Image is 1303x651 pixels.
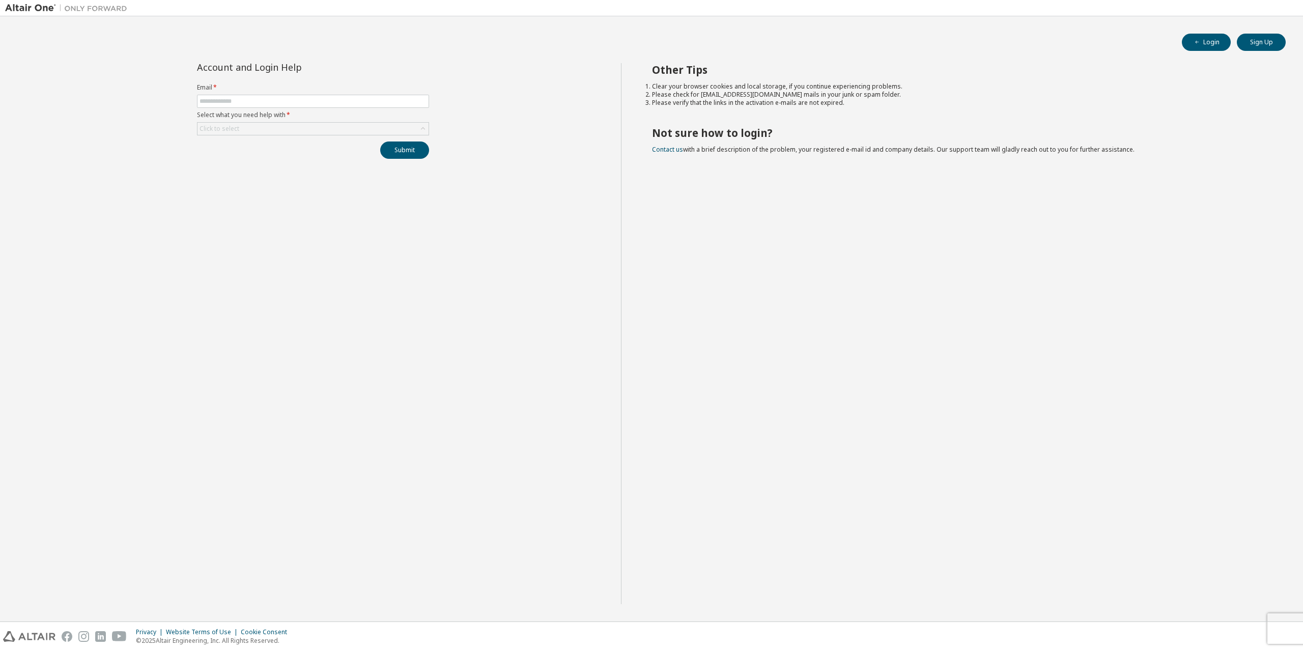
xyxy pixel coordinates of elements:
img: Altair One [5,3,132,13]
img: instagram.svg [78,631,89,642]
label: Email [197,83,429,92]
div: Website Terms of Use [166,628,241,636]
span: with a brief description of the problem, your registered e-mail id and company details. Our suppo... [652,145,1135,154]
li: Clear your browser cookies and local storage, if you continue experiencing problems. [652,82,1268,91]
p: © 2025 Altair Engineering, Inc. All Rights Reserved. [136,636,293,645]
div: Click to select [200,125,239,133]
button: Sign Up [1237,34,1286,51]
img: facebook.svg [62,631,72,642]
img: altair_logo.svg [3,631,55,642]
img: linkedin.svg [95,631,106,642]
h2: Not sure how to login? [652,126,1268,139]
button: Submit [380,141,429,159]
button: Login [1182,34,1231,51]
label: Select what you need help with [197,111,429,119]
h2: Other Tips [652,63,1268,76]
li: Please verify that the links in the activation e-mails are not expired. [652,99,1268,107]
img: youtube.svg [112,631,127,642]
div: Click to select [197,123,429,135]
li: Please check for [EMAIL_ADDRESS][DOMAIN_NAME] mails in your junk or spam folder. [652,91,1268,99]
div: Account and Login Help [197,63,383,71]
a: Contact us [652,145,683,154]
div: Cookie Consent [241,628,293,636]
div: Privacy [136,628,166,636]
